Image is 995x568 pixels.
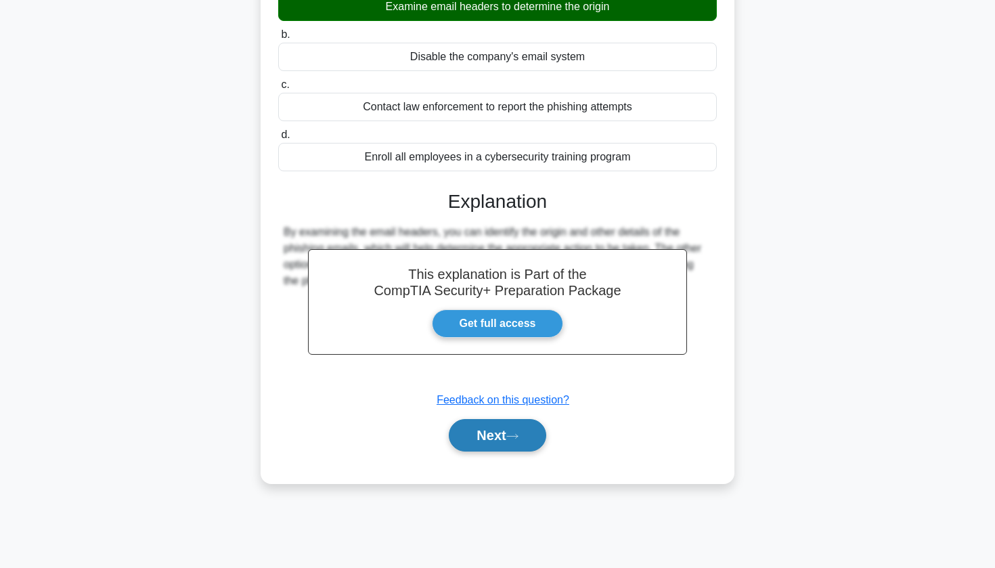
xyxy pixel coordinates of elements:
[284,224,711,289] div: By examining the email headers, you can identify the origin and other details of the phishing ema...
[281,28,290,40] span: b.
[278,93,717,121] div: Contact law enforcement to report the phishing attempts
[437,394,569,406] a: Feedback on this question?
[432,309,564,338] a: Get full access
[278,143,717,171] div: Enroll all employees in a cybersecurity training program
[286,190,709,213] h3: Explanation
[281,129,290,140] span: d.
[278,43,717,71] div: Disable the company's email system
[281,79,289,90] span: c.
[449,419,546,452] button: Next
